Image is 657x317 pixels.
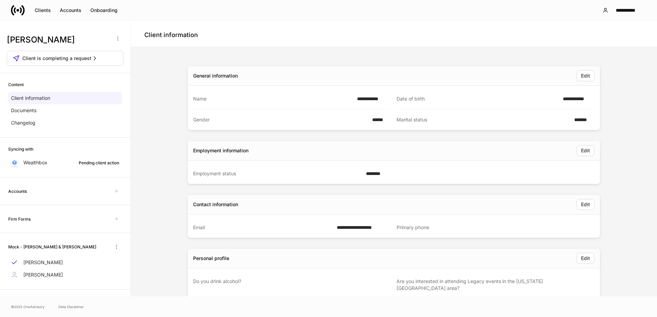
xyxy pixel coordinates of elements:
h6: Content [8,81,24,88]
span: Unavailable with outstanding requests for information [111,213,122,224]
a: Client information [8,92,122,104]
button: Edit [577,70,594,81]
div: Pending client action [79,160,119,166]
button: Onboarding [86,5,122,16]
button: Clients [30,5,55,16]
p: Client information [11,95,50,102]
div: General information [193,72,238,79]
div: Clients [35,7,51,14]
a: Documents [8,104,122,117]
div: Do you drink alcohol? [193,278,384,292]
div: Primary phone [397,224,588,231]
div: Contact information [193,201,238,208]
h6: Mock - [PERSON_NAME] & [PERSON_NAME] [8,244,96,250]
a: [PERSON_NAME] [8,269,122,281]
div: Gender [193,116,368,123]
div: Email [193,224,333,231]
p: [PERSON_NAME] [23,271,63,278]
div: Name [193,95,353,102]
p: [PERSON_NAME] [23,259,63,266]
span: Client is completing a request [22,55,91,62]
a: WealthboxPending client action [8,156,122,169]
div: Employment information [193,147,248,154]
h6: Firm Forms [8,216,31,222]
div: Edit [581,72,590,79]
div: Marital status [397,116,570,123]
a: Data Disclaimer [58,304,84,309]
button: Accounts [55,5,86,16]
div: Personal profile [193,255,229,262]
h4: Client information [144,31,198,39]
div: Edit [581,147,590,154]
div: Edit [581,201,590,208]
span: © 2025 OneAdvisory [11,304,45,309]
h3: [PERSON_NAME] [7,34,110,45]
button: Edit [577,199,594,210]
div: Employment status [193,170,362,177]
button: Edit [577,253,594,264]
h6: Accounts [8,188,27,195]
a: [PERSON_NAME] [8,256,122,269]
div: Accounts [60,7,81,14]
p: Documents [11,107,36,114]
div: Are you interested in attending Legacy events in the [US_STATE][GEOGRAPHIC_DATA] area? [397,278,588,292]
div: Onboarding [90,7,118,14]
button: Client is completing a request [7,51,123,66]
p: Changelog [11,119,35,126]
a: Changelog [8,117,122,129]
p: Wealthbox [23,159,47,166]
div: Edit [581,255,590,262]
h6: Syncing with [8,146,33,152]
div: Date of birth [397,95,559,102]
button: Edit [577,145,594,156]
span: Unavailable with outstanding requests for information [111,186,122,197]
